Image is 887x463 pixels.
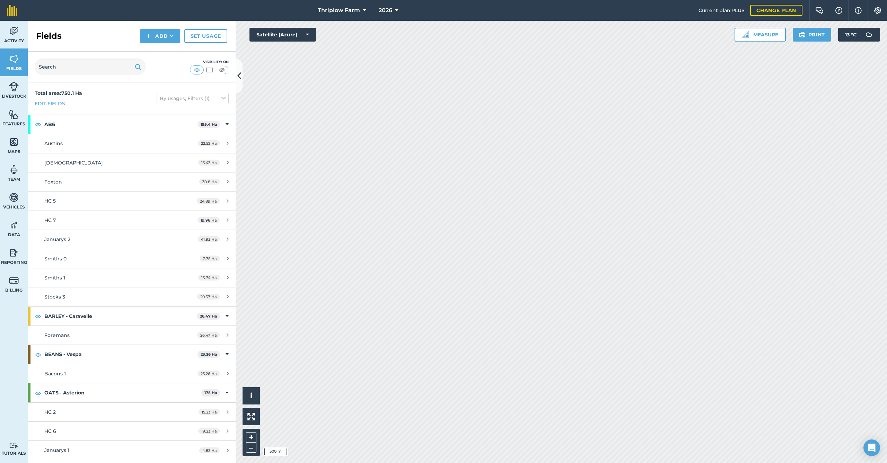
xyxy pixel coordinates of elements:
[198,160,220,166] span: 13.43 Ha
[9,248,19,258] img: svg+xml;base64,PD94bWwgdmVyc2lvbj0iMS4wIiBlbmNvZGluZz0idXRmLTgiPz4KPCEtLSBHZW5lcmF0b3I6IEFkb2JlIE...
[140,29,180,43] button: Add
[44,409,56,415] span: HC 2
[44,371,66,377] span: Bacons 1
[201,352,217,357] strong: 23.26 Ha
[44,383,201,402] strong: OATS - Asterion
[197,217,220,223] span: 19.96 Ha
[862,28,876,42] img: svg+xml;base64,PD94bWwgdmVyc2lvbj0iMS4wIiBlbmNvZGluZz0idXRmLTgiPz4KPCEtLSBHZW5lcmF0b3I6IEFkb2JlIE...
[9,442,19,449] img: svg+xml;base64,PD94bWwgdmVyc2lvbj0iMS4wIiBlbmNvZGluZz0idXRmLTgiPz4KPCEtLSBHZW5lcmF0b3I6IEFkb2JlIE...
[246,443,256,453] button: –
[205,66,214,73] img: svg+xml;base64,PHN2ZyB4bWxucz0iaHR0cDovL3d3dy53My5vcmcvMjAwMC9zdmciIHdpZHRoPSI1MCIgaGVpZ2h0PSI0MC...
[44,140,63,146] span: Austins
[28,364,236,383] a: Bacons 123.26 Ha
[184,29,227,43] a: Set usage
[873,7,882,14] img: A cog icon
[28,192,236,210] a: HC 524.89 Ha
[28,268,236,287] a: Smiths 113.74 Ha
[246,432,256,443] button: +
[742,31,749,38] img: Ruler icon
[249,28,316,42] button: Satellite (Azure)
[9,54,19,64] img: svg+xml;base64,PHN2ZyB4bWxucz0iaHR0cDovL3d3dy53My5vcmcvMjAwMC9zdmciIHdpZHRoPSI1NiIgaGVpZ2h0PSI2MC...
[199,409,220,415] span: 15.23 Ha
[198,140,220,146] span: 22.52 Ha
[44,307,197,326] strong: BARLEY - Caravelle
[28,115,236,134] div: AB6195.4 Ha
[793,28,832,42] button: Print
[35,389,41,397] img: svg+xml;base64,PHN2ZyB4bWxucz0iaHR0cDovL3d3dy53My5vcmcvMjAwMC9zdmciIHdpZHRoPSIxOCIgaGVpZ2h0PSIyNC...
[44,115,197,134] strong: AB6
[243,387,260,404] button: i
[838,28,880,42] button: 13 °C
[198,428,220,434] span: 19.23 Ha
[44,236,70,242] span: Januarys 2
[699,7,745,14] span: Current plan : PLUS
[44,332,70,338] span: Foremans
[9,109,19,119] img: svg+xml;base64,PHN2ZyB4bWxucz0iaHR0cDovL3d3dy53My5vcmcvMjAwMC9zdmciIHdpZHRoPSI1NiIgaGVpZ2h0PSI2MC...
[35,90,82,96] strong: Total area : 750.1 Ha
[198,236,220,242] span: 41.93 Ha
[28,134,236,153] a: Austins22.52 Ha
[28,153,236,172] a: [DEMOGRAPHIC_DATA]13.43 Ha
[200,314,217,319] strong: 26.47 Ha
[28,211,236,230] a: HC 719.96 Ha
[157,93,229,104] button: By usages, Filters (1)
[197,371,220,376] span: 23.26 Ha
[28,230,236,249] a: Januarys 241.93 Ha
[9,137,19,147] img: svg+xml;base64,PHN2ZyB4bWxucz0iaHR0cDovL3d3dy53My5vcmcvMjAwMC9zdmciIHdpZHRoPSI1NiIgaGVpZ2h0PSI2MC...
[28,383,236,402] div: OATS - Asterion175 Ha
[9,26,19,36] img: svg+xml;base64,PD94bWwgdmVyc2lvbj0iMS4wIiBlbmNvZGluZz0idXRmLTgiPz4KPCEtLSBHZW5lcmF0b3I6IEFkb2JlIE...
[44,217,56,223] span: HC 7
[247,413,255,420] img: Four arrows, one pointing top left, one top right, one bottom right and the last bottom left
[44,256,67,262] span: Smiths 0
[815,7,824,14] img: Two speech bubbles overlapping with the left bubble in the forefront
[379,6,392,15] span: 2026
[190,59,229,65] div: Visibility: On
[44,447,69,453] span: Januarys 1
[36,30,62,42] h2: Fields
[199,179,220,185] span: 30.8 Ha
[9,220,19,230] img: svg+xml;base64,PD94bWwgdmVyc2lvbj0iMS4wIiBlbmNvZGluZz0idXRmLTgiPz4KPCEtLSBHZW5lcmF0b3I6IEFkb2JlIE...
[146,32,151,40] img: svg+xml;base64,PHN2ZyB4bWxucz0iaHR0cDovL3d3dy53My5vcmcvMjAwMC9zdmciIHdpZHRoPSIxNCIgaGVpZ2h0PSIyNC...
[750,5,802,16] a: Change plan
[44,160,103,166] span: [DEMOGRAPHIC_DATA]
[799,30,806,39] img: svg+xml;base64,PHN2ZyB4bWxucz0iaHR0cDovL3d3dy53My5vcmcvMjAwMC9zdmciIHdpZHRoPSIxOSIgaGVpZ2h0PSIyNC...
[201,122,217,127] strong: 195.4 Ha
[250,391,252,400] span: i
[197,198,220,204] span: 24.89 Ha
[318,6,360,15] span: Thriplow Farm
[835,7,843,14] img: A question mark icon
[28,345,236,364] div: BEANS - Vespa23.26 Ha
[197,332,220,338] span: 26.47 Ha
[7,5,17,16] img: fieldmargin Logo
[9,192,19,203] img: svg+xml;base64,PD94bWwgdmVyc2lvbj0iMS4wIiBlbmNvZGluZz0idXRmLTgiPz4KPCEtLSBHZW5lcmF0b3I6IEFkb2JlIE...
[735,28,786,42] button: Measure
[193,66,201,73] img: svg+xml;base64,PHN2ZyB4bWxucz0iaHR0cDovL3d3dy53My5vcmcvMjAwMC9zdmciIHdpZHRoPSI1MCIgaGVpZ2h0PSI0MC...
[28,287,236,306] a: Stocks 320.37 Ha
[44,179,62,185] span: Foxton
[35,312,41,320] img: svg+xml;base64,PHN2ZyB4bWxucz0iaHR0cDovL3d3dy53My5vcmcvMjAwMC9zdmciIHdpZHRoPSIxOCIgaGVpZ2h0PSIyNC...
[44,345,197,364] strong: BEANS - Vespa
[44,294,65,300] span: Stocks 3
[204,390,217,395] strong: 175 Ha
[197,294,220,300] span: 20.37 Ha
[845,28,857,42] span: 13 ° C
[28,403,236,421] a: HC 215.23 Ha
[28,326,236,345] a: Foremans26.47 Ha
[44,275,65,281] span: Smiths 1
[28,441,236,460] a: Januarys 14.83 Ha
[28,172,236,191] a: Foxton30.8 Ha
[35,120,41,128] img: svg+xml;base64,PHN2ZyB4bWxucz0iaHR0cDovL3d3dy53My5vcmcvMjAwMC9zdmciIHdpZHRoPSIxOCIgaGVpZ2h0PSIyNC...
[9,164,19,175] img: svg+xml;base64,PD94bWwgdmVyc2lvbj0iMS4wIiBlbmNvZGluZz0idXRmLTgiPz4KPCEtLSBHZW5lcmF0b3I6IEFkb2JlIE...
[863,439,880,456] div: Open Intercom Messenger
[135,63,141,71] img: svg+xml;base64,PHN2ZyB4bWxucz0iaHR0cDovL3d3dy53My5vcmcvMjAwMC9zdmciIHdpZHRoPSIxOSIgaGVpZ2h0PSIyNC...
[200,256,220,261] span: 7.75 Ha
[44,428,56,434] span: HC 6
[28,422,236,440] a: HC 619.23 Ha
[199,447,220,453] span: 4.83 Ha
[28,249,236,268] a: Smiths 07.75 Ha
[218,66,226,73] img: svg+xml;base64,PHN2ZyB4bWxucz0iaHR0cDovL3d3dy53My5vcmcvMjAwMC9zdmciIHdpZHRoPSI1MCIgaGVpZ2h0PSI0MC...
[35,350,41,359] img: svg+xml;base64,PHN2ZyB4bWxucz0iaHR0cDovL3d3dy53My5vcmcvMjAwMC9zdmciIHdpZHRoPSIxOCIgaGVpZ2h0PSIyNC...
[28,307,236,326] div: BARLEY - Caravelle26.47 Ha
[35,100,65,107] a: Edit fields
[198,275,220,281] span: 13.74 Ha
